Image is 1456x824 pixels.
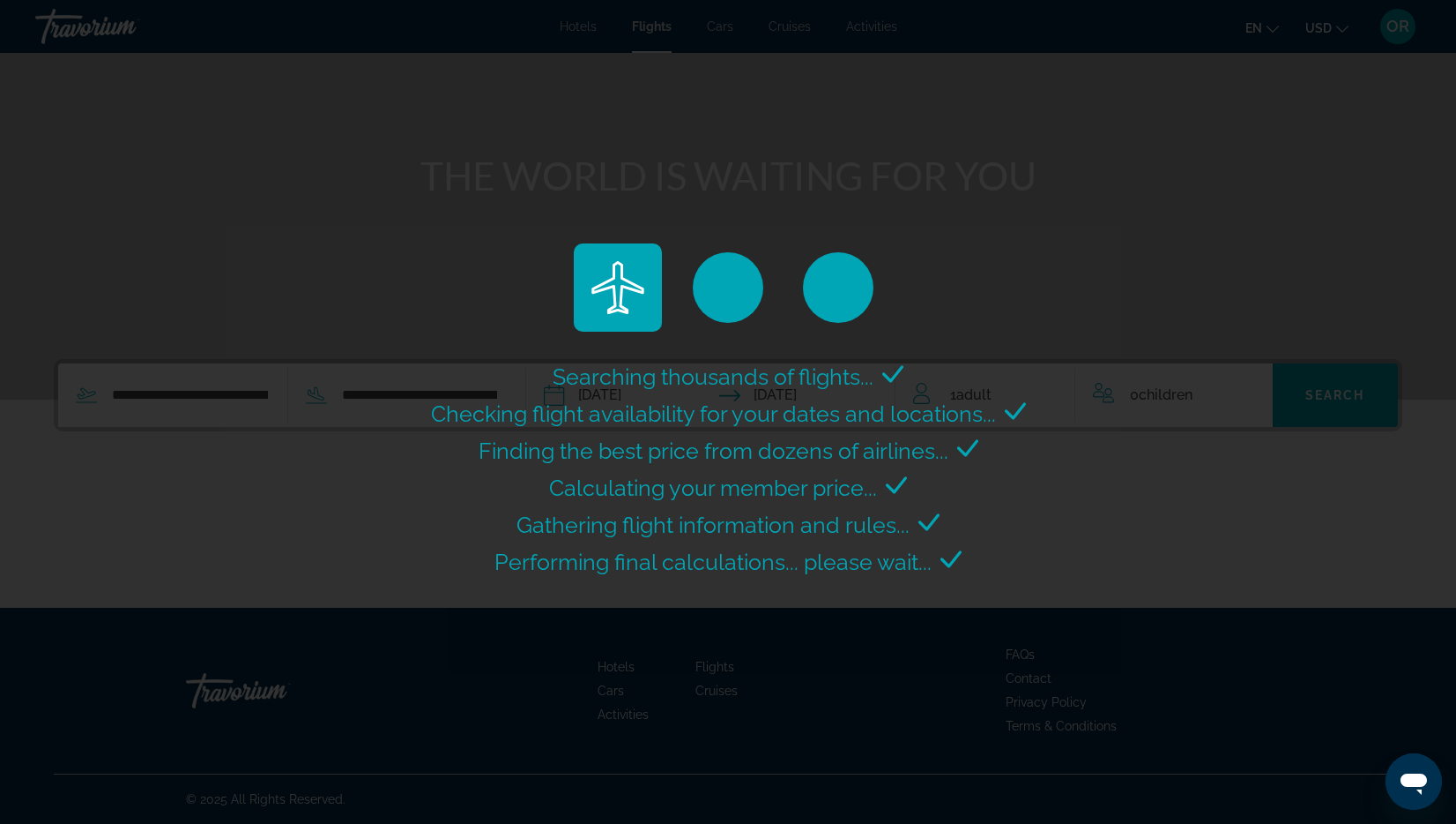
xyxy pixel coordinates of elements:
[553,363,873,390] span: Searching thousands of flights...
[516,512,910,538] span: Gathering flight information and rules...
[479,438,948,464] span: Finding the best price from dozens of airlines...
[1385,753,1442,810] iframe: Button to launch messaging window
[431,401,996,427] span: Checking flight availability for your dates and locations...
[494,549,932,575] span: Performing final calculations... please wait...
[549,475,877,501] span: Calculating your member price...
